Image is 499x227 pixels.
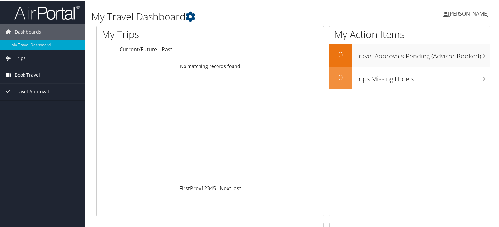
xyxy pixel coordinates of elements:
h2: 0 [329,71,352,82]
a: 1 [201,184,204,191]
a: 4 [210,184,213,191]
a: [PERSON_NAME] [443,3,495,23]
h2: 0 [329,48,352,59]
h3: Trips Missing Hotels [355,71,490,83]
a: Next [220,184,231,191]
a: 2 [204,184,207,191]
span: … [216,184,220,191]
a: First [179,184,190,191]
h1: My Trips [102,27,224,41]
span: [PERSON_NAME] [448,9,489,17]
img: airportal-logo.png [14,4,80,20]
a: Last [231,184,241,191]
a: 0Trips Missing Hotels [329,66,490,89]
td: No matching records found [97,60,324,72]
span: Dashboards [15,23,41,40]
a: Prev [190,184,201,191]
h1: My Travel Dashboard [91,9,361,23]
h1: My Action Items [329,27,490,41]
span: Book Travel [15,66,40,83]
a: 3 [207,184,210,191]
a: Past [162,45,172,52]
a: 5 [213,184,216,191]
span: Travel Approval [15,83,49,99]
a: 0Travel Approvals Pending (Advisor Booked) [329,43,490,66]
h3: Travel Approvals Pending (Advisor Booked) [355,48,490,60]
a: Current/Future [120,45,157,52]
span: Trips [15,50,26,66]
